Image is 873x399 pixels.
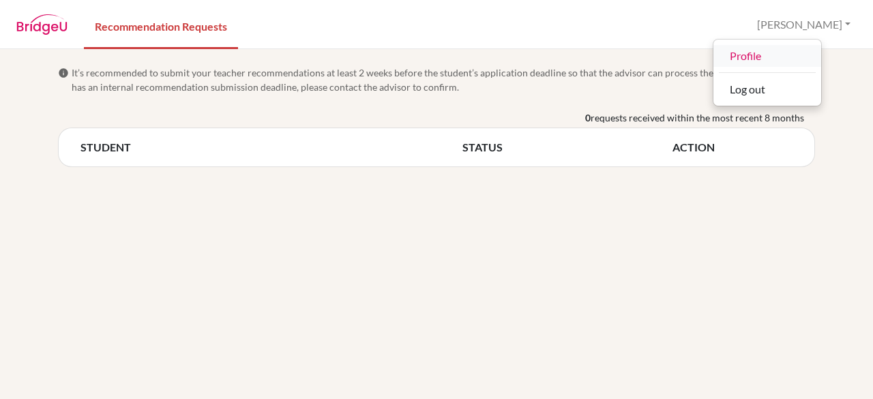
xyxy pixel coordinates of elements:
img: BridgeU logo [16,14,68,35]
th: STATUS [462,139,672,156]
span: It’s recommended to submit your teacher recommendations at least 2 weeks before the student’s app... [72,65,815,94]
th: STUDENT [80,139,462,156]
button: [PERSON_NAME] [751,12,857,38]
a: Recommendation Requests [84,2,238,49]
th: ACTION [672,139,793,156]
span: requests received within the most recent 8 months [591,110,804,125]
span: info [58,68,69,78]
a: Profile [713,45,821,67]
button: Log out [713,78,821,100]
b: 0 [585,110,591,125]
div: [PERSON_NAME] [713,39,822,106]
